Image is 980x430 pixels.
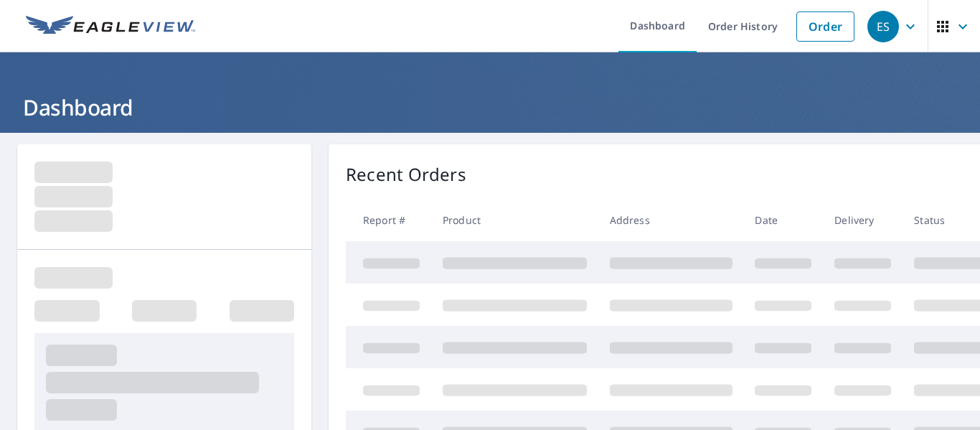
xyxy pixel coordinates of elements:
[867,11,899,42] div: ES
[743,199,823,241] th: Date
[346,162,466,187] p: Recent Orders
[598,199,744,241] th: Address
[796,11,854,42] a: Order
[431,199,598,241] th: Product
[26,16,195,37] img: EV Logo
[823,199,903,241] th: Delivery
[17,93,963,122] h1: Dashboard
[346,199,431,241] th: Report #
